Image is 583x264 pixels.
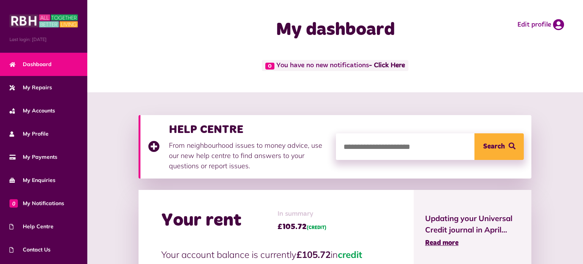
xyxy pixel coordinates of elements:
[307,226,326,230] span: (CREDIT)
[9,199,64,207] span: My Notifications
[9,84,52,92] span: My Repairs
[277,221,326,232] span: £105.72
[296,249,331,260] strong: £105.72
[425,240,459,247] span: Read more
[219,19,452,41] h1: My dashboard
[9,130,49,138] span: My Profile
[425,213,520,236] span: Updating your Universal Credit journal in April...
[9,223,54,231] span: Help Centre
[262,60,408,71] span: You have no new notifications
[9,199,18,207] span: 0
[369,62,405,69] a: - Click Here
[161,248,391,261] p: Your account balance is currently in
[169,140,328,171] p: From neighbourhood issues to money advice, use our new help centre to find answers to your questi...
[9,60,52,68] span: Dashboard
[9,153,57,161] span: My Payments
[161,210,241,232] h2: Your rent
[425,213,520,248] a: Updating your Universal Credit journal in April... Read more
[277,209,326,219] span: In summary
[338,249,362,260] span: credit
[9,107,55,115] span: My Accounts
[483,133,505,160] span: Search
[265,63,274,70] span: 0
[9,176,55,184] span: My Enquiries
[169,123,328,136] h3: HELP CENTRE
[517,19,564,30] a: Edit profile
[9,36,78,43] span: Last login: [DATE]
[9,13,78,28] img: MyRBH
[9,246,50,254] span: Contact Us
[474,133,524,160] button: Search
